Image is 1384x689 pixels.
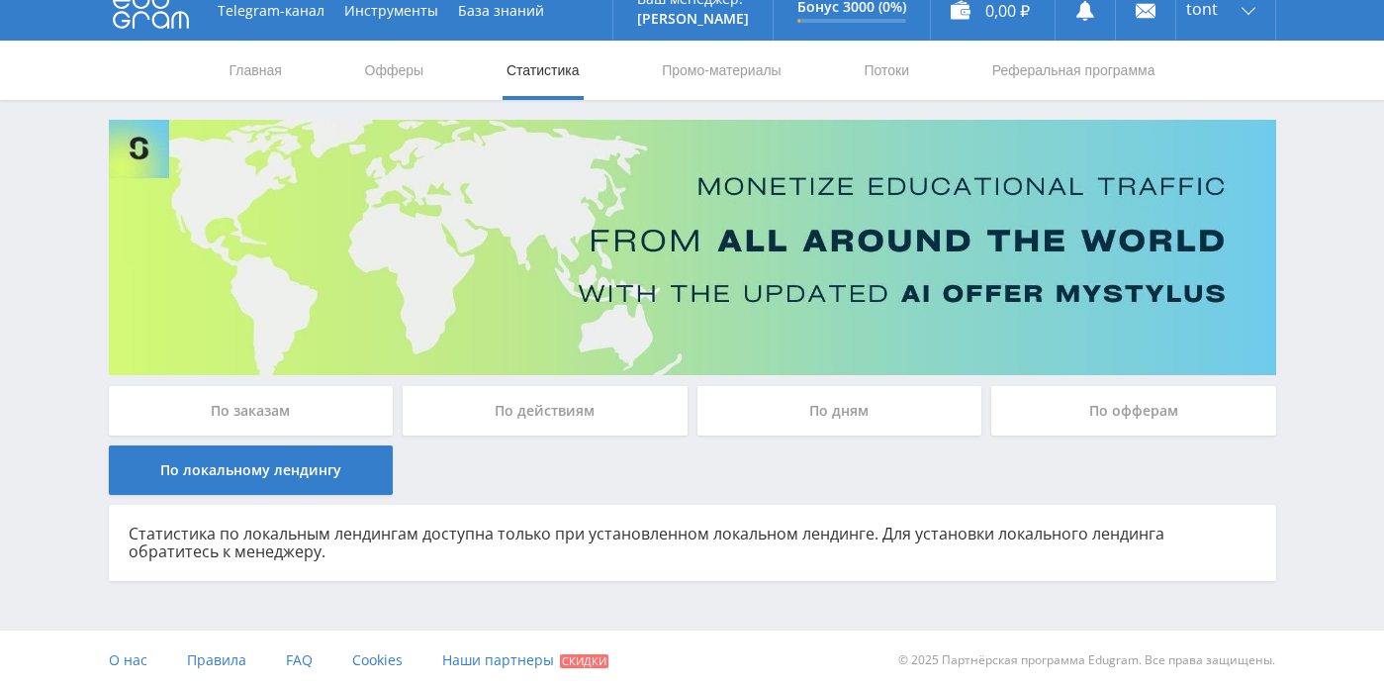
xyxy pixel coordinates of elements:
span: tont [1186,1,1218,17]
div: Статистика по локальным лендингам доступна только при установленном локальном лендинге. Для устан... [109,505,1276,581]
div: По офферам [991,386,1276,436]
span: Правила [187,650,246,669]
div: По заказам [109,386,394,436]
p: [PERSON_NAME] [637,11,749,27]
a: Потоки [862,41,911,100]
div: По локальному лендингу [109,445,394,495]
span: Наши партнеры [442,650,554,669]
span: Скидки [560,654,608,668]
img: Banner [109,120,1276,375]
a: Статистика [505,41,582,100]
div: По дням [697,386,982,436]
a: Реферальная программа [990,41,1157,100]
span: FAQ [286,650,313,669]
a: Главная [228,41,284,100]
a: Промо-материалы [660,41,783,100]
a: Офферы [363,41,426,100]
div: По действиям [403,386,688,436]
span: О нас [109,650,147,669]
span: Cookies [352,650,403,669]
